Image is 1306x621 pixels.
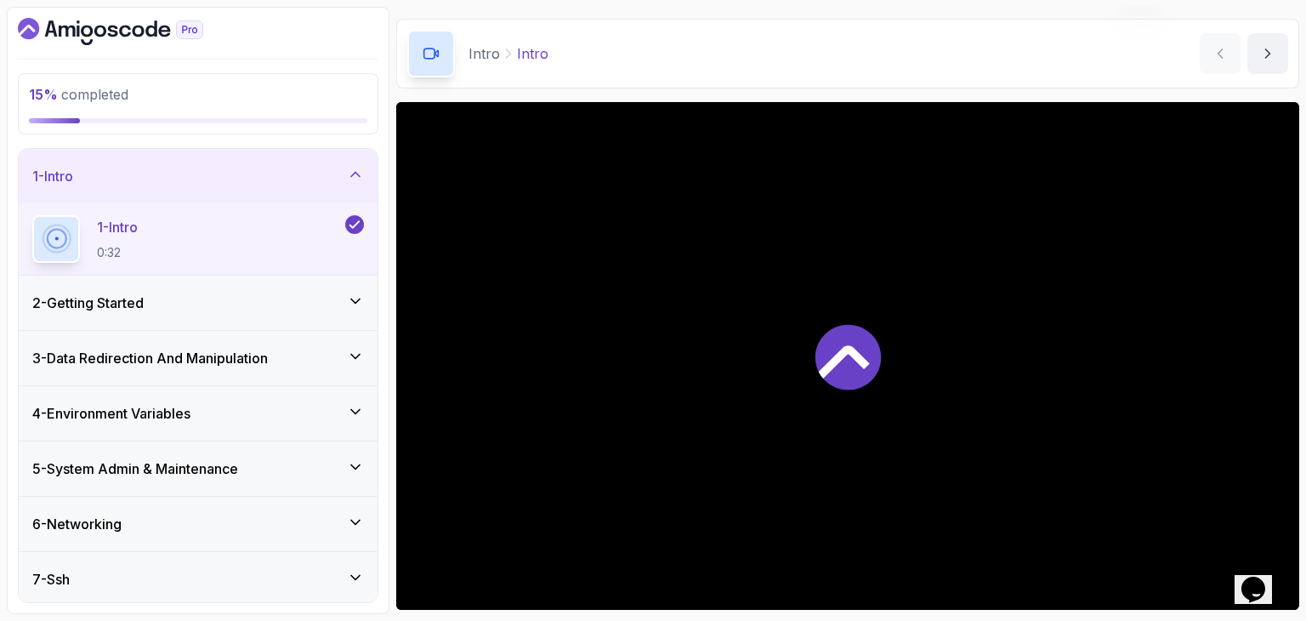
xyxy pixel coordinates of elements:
[32,514,122,534] h3: 6 - Networking
[19,497,378,551] button: 6-Networking
[29,86,128,103] span: completed
[32,569,70,590] h3: 7 - Ssh
[19,149,378,203] button: 1-Intro
[468,43,500,64] p: Intro
[97,217,138,237] p: 1 - Intro
[32,215,364,263] button: 1-Intro0:32
[97,244,138,261] p: 0:32
[32,348,268,368] h3: 3 - Data Redirection And Manipulation
[32,459,238,479] h3: 5 - System Admin & Maintenance
[517,43,548,64] p: Intro
[19,276,378,330] button: 2-Getting Started
[19,442,378,496] button: 5-System Admin & Maintenance
[18,18,242,45] a: Dashboard
[19,386,378,441] button: 4-Environment Variables
[29,86,58,103] span: 15 %
[32,293,144,313] h3: 2 - Getting Started
[19,331,378,385] button: 3-Data Redirection And Manipulation
[1247,33,1288,74] button: next content
[19,552,378,607] button: 7-Ssh
[32,403,190,424] h3: 4 - Environment Variables
[32,166,73,186] h3: 1 - Intro
[1235,553,1289,604] iframe: chat widget
[1200,33,1241,74] button: previous content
